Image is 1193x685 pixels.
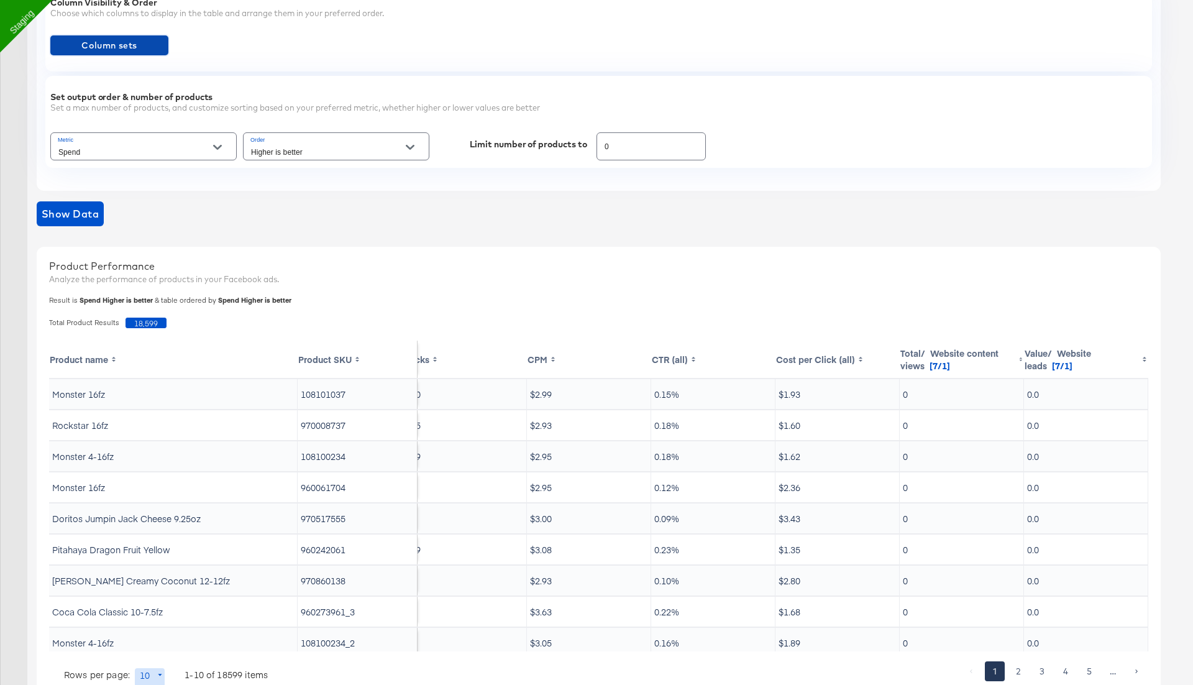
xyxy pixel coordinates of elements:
[959,661,1148,681] nav: pagination navigation
[208,138,227,157] button: Open
[900,347,925,359] span: Total/
[651,441,775,471] td: 0.18%
[1056,661,1076,681] button: Go to page 4
[775,566,900,595] td: $2.80
[1032,661,1052,681] button: Go to page 3
[49,597,298,627] td: Coca Cola Classic 10-7.5fz
[241,295,291,305] span: Higher is better
[527,379,651,409] td: $2.99
[527,628,651,658] td: $3.05
[298,597,418,627] td: 960273961_3
[1024,472,1148,502] td: 0.0
[403,379,527,409] td: 360
[80,295,101,305] span: Spend
[775,441,900,471] td: $1.62
[218,295,239,305] span: Spend
[1127,661,1146,681] button: Go to next page
[651,341,775,378] th: Toggle SortBy
[1024,566,1148,595] td: 0.0
[527,566,651,595] td: $2.93
[900,535,1024,564] td: 0
[1024,597,1148,627] td: 0.0
[985,661,1005,681] button: page 1
[403,597,527,627] td: 83
[49,472,298,502] td: Monster 16fz
[651,379,775,409] td: 0.15%
[50,35,168,55] button: Column sets
[49,341,298,378] th: Toggle SortBy
[298,379,418,409] td: 108101037
[298,441,418,471] td: 108100234
[1025,347,1052,359] span: Value/
[651,535,775,564] td: 0.23%
[49,441,298,471] td: Monster 4-16fz
[900,503,1024,533] td: 0
[49,274,1148,285] div: Analyze the performance of products in your Facebook ads.
[401,138,419,157] button: Open
[50,102,1147,114] div: Set a max number of products, and customize sorting based on your preferred metric, whether highe...
[900,379,1024,409] td: 0
[527,472,651,502] td: $2.95
[403,410,527,440] td: 195
[900,410,1024,440] td: 0
[298,628,418,658] td: 108100234_2
[403,628,527,658] td: 68
[651,410,775,440] td: 0.18%
[527,441,651,471] td: $2.95
[298,341,418,378] th: Toggle SortBy
[298,503,418,533] td: 970517555
[1025,347,1139,372] div: Website leads
[1024,535,1148,564] td: 0.0
[1024,628,1148,658] td: 0.0
[49,318,126,328] span: Total Product Results
[470,139,587,149] div: Limit number of products to
[775,628,900,658] td: $1.89
[298,472,418,502] td: 960061704
[1024,341,1148,378] th: Toggle SortBy
[651,566,775,595] td: 0.10%
[103,295,153,305] span: Higher is better
[403,341,527,378] th: Toggle SortBy
[1024,503,1148,533] td: 0.0
[1052,359,1072,372] span: [7/1]
[651,472,775,502] td: 0.12%
[527,503,651,533] td: $3.00
[49,379,298,409] td: Monster 16fz
[185,668,268,681] p: 1-10 of 18599 items
[775,410,900,440] td: $1.60
[42,205,99,223] span: Show Data
[55,38,163,53] span: Column sets
[49,295,1154,305] div: Result is & table ordered by
[527,535,651,564] td: $3.08
[775,472,900,502] td: $2.36
[126,318,167,328] span: 18,599
[900,628,1024,658] td: 0
[49,259,1148,274] div: Product Performance
[403,535,527,564] td: 119
[527,597,651,627] td: $3.63
[1008,661,1028,681] button: Go to page 2
[64,668,130,681] p: Rows per page:
[900,472,1024,502] td: 0
[49,566,298,595] td: [PERSON_NAME] Creamy Coconut 12-12fz
[775,597,900,627] td: $1.68
[900,597,1024,627] td: 0
[930,359,950,372] span: [7/1]
[900,347,1016,372] div: Website content views
[49,410,298,440] td: Rockstar 16fz
[298,410,418,440] td: 970008737
[651,597,775,627] td: 0.22%
[900,341,1024,378] th: Toggle SortBy
[49,503,298,533] td: Doritos Jumpin Jack Cheese 9.25oz
[403,441,527,471] td: 159
[527,341,651,378] th: Toggle SortBy
[651,503,775,533] td: 0.09%
[50,92,1147,102] div: Set output order & number of products
[775,341,900,378] th: Toggle SortBy
[403,566,527,595] td: 57
[1024,441,1148,471] td: 0.0
[403,503,527,533] td: 63
[651,628,775,658] td: 0.16%
[1024,410,1148,440] td: 0.0
[49,535,298,564] td: Pitahaya Dragon Fruit Yellow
